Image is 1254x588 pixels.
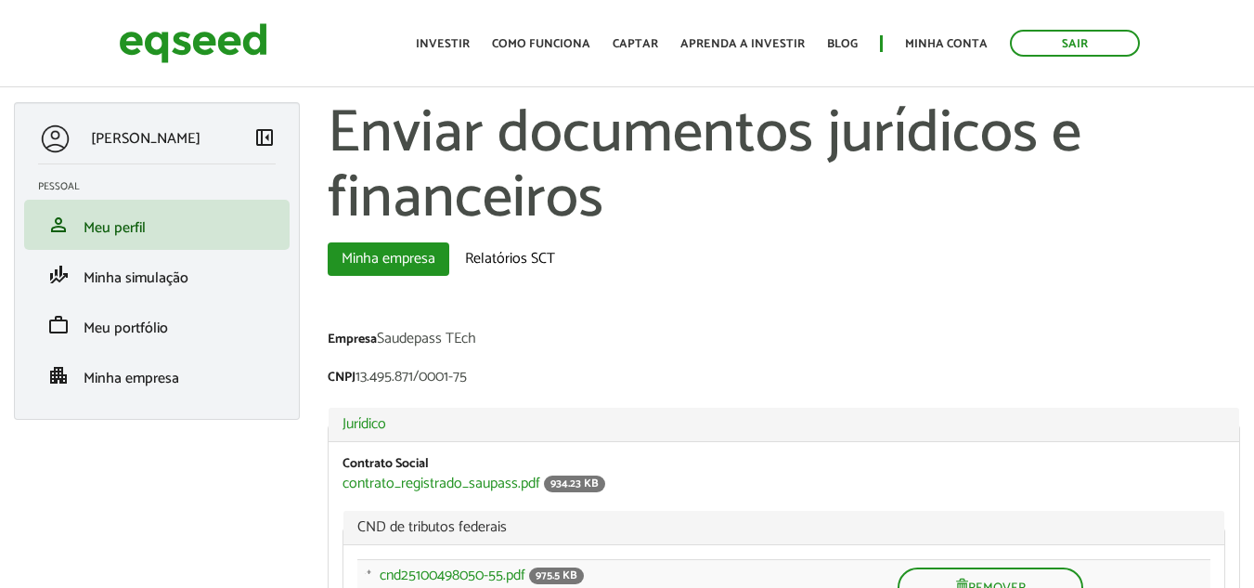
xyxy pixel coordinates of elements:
span: Meu portfólio [84,316,168,341]
a: apartmentMinha empresa [38,364,276,386]
label: Contrato Social [343,458,429,471]
p: [PERSON_NAME] [91,130,200,148]
span: person [47,214,70,236]
span: CND de tributos federais [357,520,1210,535]
div: 13.495.871/0001-75 [328,370,1240,389]
a: Relatórios SCT [451,242,569,276]
a: Aprenda a investir [680,38,805,50]
a: finance_modeMinha simulação [38,264,276,286]
span: finance_mode [47,264,70,286]
span: Minha empresa [84,366,179,391]
span: 934.23 KB [544,476,605,492]
span: 975.5 KB [529,568,584,584]
li: Meu perfil [24,200,290,250]
a: cnd25100498050-55.pdf [380,568,525,583]
a: Sair [1010,30,1140,57]
label: Empresa [328,333,377,346]
span: work [47,314,70,336]
h2: Pessoal [38,181,290,192]
label: CNPJ [328,372,356,385]
a: personMeu perfil [38,214,276,236]
span: left_panel_close [253,126,276,149]
a: Colapsar menu [253,126,276,152]
a: Investir [416,38,470,50]
a: Captar [613,38,658,50]
span: Meu perfil [84,216,146,241]
a: Minha conta [905,38,988,50]
a: Jurídico [343,417,1225,432]
span: apartment [47,364,70,386]
h1: Enviar documentos jurídicos e financeiros [328,102,1240,233]
a: contrato_registrado_saupass.pdf [343,477,540,491]
div: Saudepass TEch [328,332,1240,351]
li: Meu portfólio [24,300,290,350]
span: Minha simulação [84,266,188,291]
a: Blog [827,38,858,50]
img: EqSeed [119,19,267,68]
li: Minha simulação [24,250,290,300]
a: Minha empresa [328,242,449,276]
li: Minha empresa [24,350,290,400]
a: Como funciona [492,38,590,50]
a: workMeu portfólio [38,314,276,336]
